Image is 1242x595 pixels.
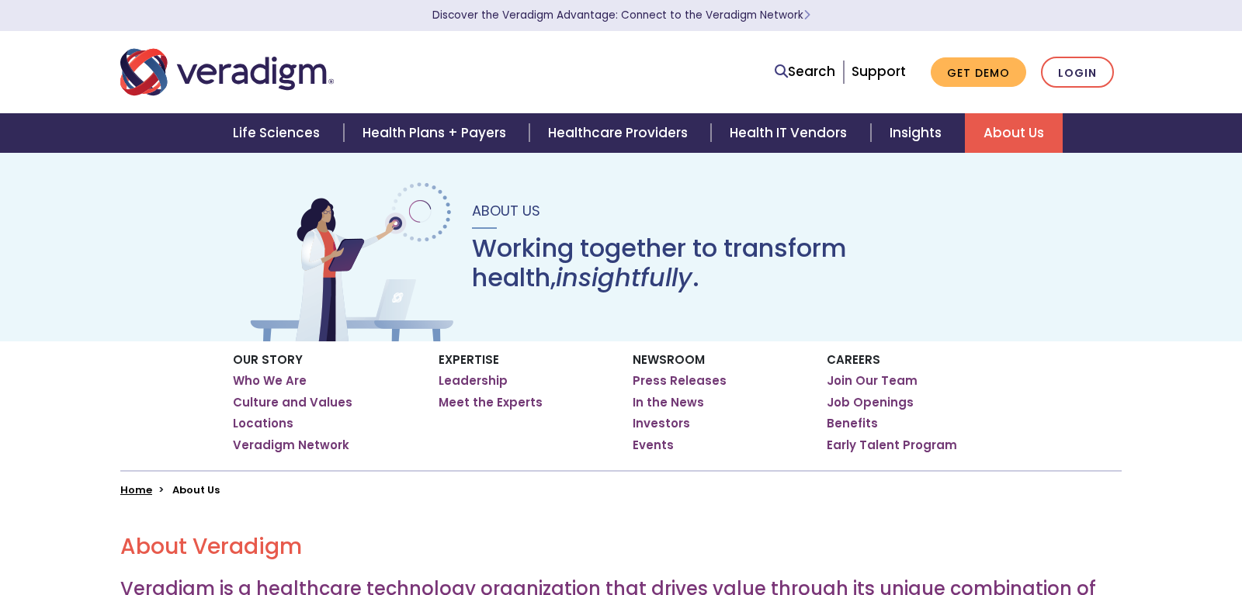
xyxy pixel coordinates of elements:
[633,438,674,453] a: Events
[711,113,870,153] a: Health IT Vendors
[827,438,957,453] a: Early Talent Program
[233,416,293,431] a: Locations
[214,113,343,153] a: Life Sciences
[472,234,997,293] h1: Working together to transform health, .
[529,113,711,153] a: Healthcare Providers
[775,61,835,82] a: Search
[439,395,543,410] a: Meet the Experts
[633,395,704,410] a: In the News
[871,113,965,153] a: Insights
[556,260,692,295] em: insightfully
[852,62,906,81] a: Support
[120,47,334,98] img: Veradigm logo
[120,483,152,497] a: Home
[1041,57,1114,88] a: Login
[472,201,540,220] span: About Us
[233,438,349,453] a: Veradigm Network
[439,373,508,389] a: Leadership
[233,373,307,389] a: Who We Are
[931,57,1026,88] a: Get Demo
[803,8,810,22] span: Learn More
[344,113,529,153] a: Health Plans + Payers
[827,373,918,389] a: Join Our Team
[233,395,352,410] a: Culture and Values
[633,373,727,389] a: Press Releases
[633,416,690,431] a: Investors
[432,8,810,22] a: Discover the Veradigm Advantage: Connect to the Veradigm NetworkLearn More
[120,534,1122,560] h2: About Veradigm
[827,395,914,410] a: Job Openings
[965,113,1063,153] a: About Us
[827,416,878,431] a: Benefits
